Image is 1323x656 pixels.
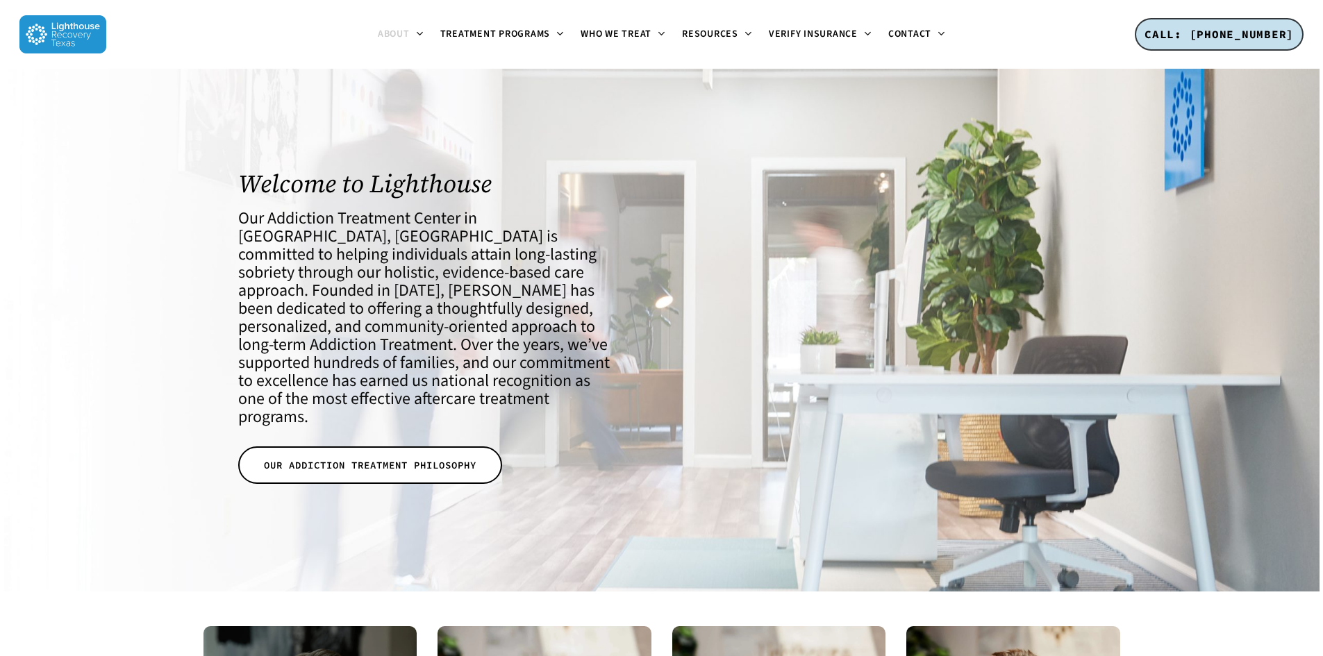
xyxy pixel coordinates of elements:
a: Resources [674,29,760,40]
span: Resources [682,27,738,41]
span: Treatment Programs [440,27,551,41]
img: Lighthouse Recovery Texas [19,15,106,53]
h4: Our Addiction Treatment Center in [GEOGRAPHIC_DATA], [GEOGRAPHIC_DATA] is committed to helping in... [238,210,618,426]
span: Verify Insurance [769,27,858,41]
a: Who We Treat [572,29,674,40]
span: CALL: [PHONE_NUMBER] [1145,27,1294,41]
a: Treatment Programs [432,29,573,40]
span: OUR ADDICTION TREATMENT PHILOSOPHY [264,458,476,472]
span: About [378,27,410,41]
a: Contact [880,29,954,40]
a: OUR ADDICTION TREATMENT PHILOSOPHY [238,446,502,484]
a: Verify Insurance [760,29,880,40]
span: Who We Treat [581,27,651,41]
h1: Welcome to Lighthouse [238,169,618,198]
a: About [369,29,432,40]
span: Contact [888,27,931,41]
a: CALL: [PHONE_NUMBER] [1135,18,1304,51]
